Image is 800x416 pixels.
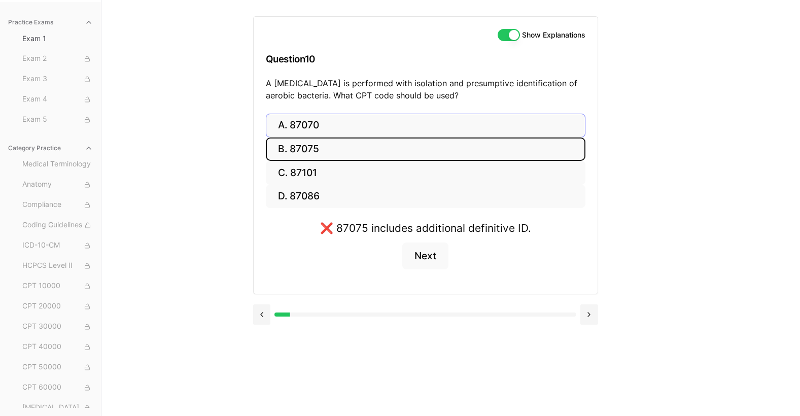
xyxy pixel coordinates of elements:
[18,51,97,67] button: Exam 2
[22,260,93,271] span: HCPCS Level II
[18,177,97,193] button: Anatomy
[18,319,97,335] button: CPT 30000
[22,53,93,64] span: Exam 2
[18,112,97,128] button: Exam 5
[18,359,97,375] button: CPT 50000
[22,179,93,190] span: Anatomy
[22,321,93,332] span: CPT 30000
[402,242,448,270] button: Next
[18,400,97,416] button: [MEDICAL_DATA]
[22,281,93,292] span: CPT 10000
[22,94,93,105] span: Exam 4
[4,140,97,156] button: Category Practice
[320,220,531,236] div: ❌ 87075 includes additional definitive ID.
[522,31,585,39] label: Show Explanations
[18,197,97,213] button: Compliance
[18,278,97,294] button: CPT 10000
[22,382,93,393] span: CPT 60000
[22,362,93,373] span: CPT 50000
[18,298,97,315] button: CPT 20000
[22,33,93,44] span: Exam 1
[18,71,97,87] button: Exam 3
[266,185,585,209] button: D. 87086
[22,220,93,231] span: Coding Guidelines
[22,240,93,251] span: ICD-10-CM
[22,159,93,170] span: Medical Terminology
[18,258,97,274] button: HCPCS Level II
[22,114,93,125] span: Exam 5
[22,402,93,413] span: [MEDICAL_DATA]
[22,74,93,85] span: Exam 3
[266,77,585,101] p: A [MEDICAL_DATA] is performed with isolation and presumptive identification of aerobic bacteria. ...
[22,341,93,353] span: CPT 40000
[22,199,93,211] span: Compliance
[4,14,97,30] button: Practice Exams
[266,137,585,161] button: B. 87075
[18,237,97,254] button: ICD-10-CM
[22,301,93,312] span: CPT 20000
[18,30,97,47] button: Exam 1
[18,91,97,108] button: Exam 4
[18,156,97,172] button: Medical Terminology
[266,114,585,137] button: A. 87070
[266,161,585,185] button: C. 87101
[18,217,97,233] button: Coding Guidelines
[18,339,97,355] button: CPT 40000
[266,44,585,74] h3: Question 10
[18,379,97,396] button: CPT 60000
